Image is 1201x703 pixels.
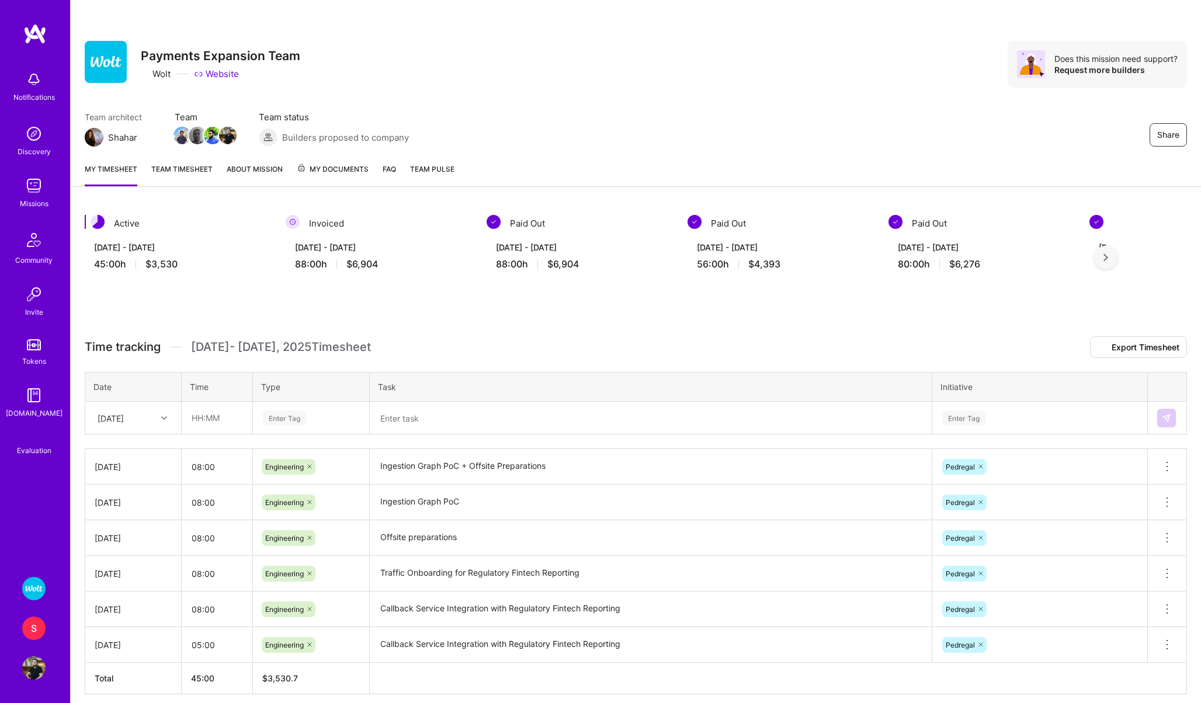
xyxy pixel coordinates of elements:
input: HH:MM [182,402,252,433]
img: User Avatar [22,656,46,680]
span: Pedregal [946,462,975,471]
img: tokens [27,339,41,350]
div: S [22,617,46,640]
span: Pedregal [946,534,975,542]
img: Submit [1162,413,1171,423]
a: Website [194,68,239,80]
img: Invite [22,283,46,306]
img: Paid Out [888,215,903,229]
a: About Mission [227,163,283,186]
div: Paid Out [888,215,1075,232]
th: Task [370,373,932,402]
img: guide book [22,384,46,407]
input: HH:MM [182,629,252,660]
h3: Payments Expansion Team [141,48,300,63]
span: $4,393 [748,258,780,270]
span: Pedregal [946,641,975,649]
img: Paid Out [487,215,501,229]
div: Invoiced [286,215,473,232]
div: [DATE] - [DATE] [94,241,262,253]
div: Notifications [13,91,55,103]
img: Paid Out [1089,215,1103,229]
div: Missions [20,197,48,210]
a: My timesheet [85,163,137,186]
span: Share [1157,129,1179,141]
div: Active [85,215,272,232]
span: Team status [259,111,409,123]
span: Team [175,111,235,123]
img: Paid Out [688,215,702,229]
i: icon Mail [142,133,151,142]
img: teamwork [22,174,46,197]
img: right [1103,253,1108,262]
div: [DATE] [95,568,172,580]
img: Company Logo [85,41,127,83]
div: Enter Tag [263,409,306,427]
div: [DATE] [95,603,172,615]
img: logo [23,23,47,44]
div: Initiative [940,381,1139,393]
div: Wolt [141,68,171,80]
div: [DATE] - [DATE] [898,241,1066,253]
div: 45:00 h [94,258,262,270]
img: Team Member Avatar [219,127,237,144]
span: Engineering [265,605,304,614]
div: [DATE] [95,461,172,473]
a: Team Member Avatar [205,126,220,145]
div: [DATE] [98,412,124,424]
div: Enter Tag [942,409,985,427]
img: Invoiced [286,215,300,229]
a: FAQ [383,163,396,186]
a: Team Member Avatar [190,126,205,145]
span: Engineering [265,462,304,471]
input: HH:MM [182,487,252,518]
input: HH:MM [182,523,252,554]
div: Does this mission need support? [1054,53,1178,64]
span: $6,904 [547,258,579,270]
span: Pedregal [946,498,975,507]
textarea: Callback Service Integration with Regulatory Fintech Reporting [371,593,931,626]
div: 88:00 h [496,258,664,270]
a: S [19,617,48,640]
div: Discovery [18,145,51,158]
textarea: Offsite preparations [371,521,931,555]
textarea: Ingestion Graph PoC + Offsite Preparations [371,450,931,483]
div: [DATE] - [DATE] [295,241,463,253]
div: [DATE] [95,496,172,509]
span: Team architect [85,111,151,123]
span: [DATE] - [DATE] , 2025 Timesheet [191,340,371,354]
img: Builders proposed to company [259,128,277,147]
textarea: Callback Service Integration with Regulatory Fintech Reporting [371,628,931,662]
div: Tokens [22,355,46,367]
div: [DATE] - [DATE] [496,241,664,253]
span: Pedregal [946,605,975,614]
img: Team Member Avatar [204,127,221,144]
div: Paid Out [688,215,874,232]
div: [DATE] [95,532,172,544]
span: $3,530 [145,258,178,270]
th: Type [253,373,370,402]
span: $ 3,530.7 [262,673,298,683]
img: Wolt - Fintech: Payments Expansion Team [22,577,46,600]
textarea: Ingestion Graph PoC [371,486,931,519]
a: My Documents [297,163,369,186]
i: icon Download [1098,344,1107,352]
a: Wolt - Fintech: Payments Expansion Team [19,577,48,600]
span: My Documents [297,163,369,176]
div: 56:00 h [697,258,865,270]
span: Engineering [265,569,304,578]
div: Paid Out [487,215,674,232]
i: icon SelectionTeam [30,436,39,444]
th: Total [85,663,182,694]
button: Export Timesheet [1090,336,1187,358]
span: Team Pulse [410,165,454,173]
span: Engineering [265,534,304,542]
img: Active [91,215,105,229]
input: HH:MM [182,594,252,625]
span: $6,276 [949,258,980,270]
div: 80:00 h [898,258,1066,270]
img: Avatar [1017,50,1045,78]
a: Team Member Avatar [175,126,190,145]
span: Builders proposed to company [282,131,409,144]
span: Engineering [265,498,304,507]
